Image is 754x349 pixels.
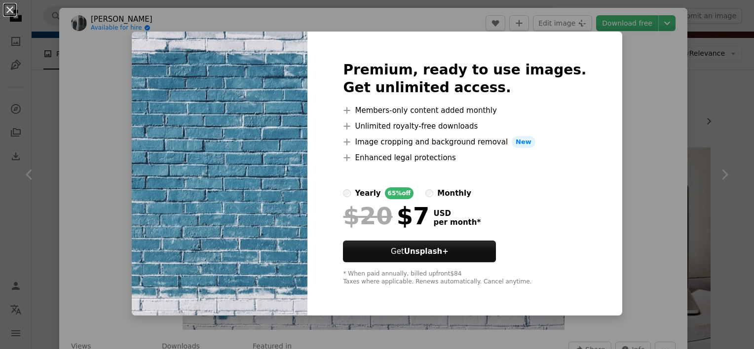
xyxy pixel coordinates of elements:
[433,218,481,227] span: per month *
[343,120,586,132] li: Unlimited royalty-free downloads
[343,152,586,164] li: Enhanced legal protections
[437,187,471,199] div: monthly
[343,189,351,197] input: yearly65%off
[425,189,433,197] input: monthly
[343,136,586,148] li: Image cropping and background removal
[343,105,586,116] li: Members-only content added monthly
[355,187,380,199] div: yearly
[433,209,481,218] span: USD
[385,187,414,199] div: 65% off
[343,203,392,229] span: $20
[343,241,496,262] button: GetUnsplash+
[404,247,449,256] strong: Unsplash+
[343,270,586,286] div: * When paid annually, billed upfront $84 Taxes where applicable. Renews automatically. Cancel any...
[132,32,307,315] img: photo-1487088678257-3a541e6e3922
[343,61,586,97] h2: Premium, ready to use images. Get unlimited access.
[343,203,429,229] div: $7
[512,136,535,148] span: New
